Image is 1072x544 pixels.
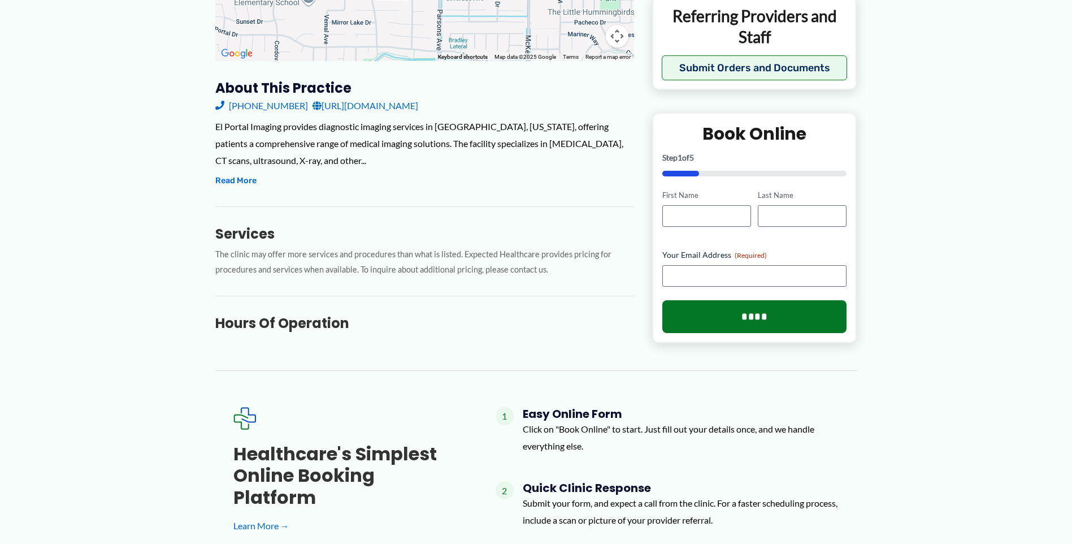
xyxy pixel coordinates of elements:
a: Learn More → [233,517,459,534]
label: Last Name [758,190,847,201]
span: 1 [496,407,514,425]
button: Keyboard shortcuts [438,53,488,61]
span: 2 [496,481,514,499]
h3: Services [215,225,634,243]
h4: Easy Online Form [523,407,839,421]
h3: Hours of Operation [215,314,634,332]
p: Referring Providers and Staff [662,6,848,48]
p: Click on "Book Online" to start. Just fill out your details once, and we handle everything else. [523,421,839,454]
button: Read More [215,174,257,188]
p: Submit your form, and expect a call from the clinic. For a faster scheduling process, include a s... [523,495,839,528]
button: Map camera controls [606,25,628,48]
span: Map data ©2025 Google [494,54,556,60]
img: Expected Healthcare Logo [233,407,256,430]
a: Report a map error [585,54,631,60]
div: El Portal Imaging provides diagnostic imaging services in [GEOGRAPHIC_DATA], [US_STATE], offering... [215,118,634,169]
button: Submit Orders and Documents [662,55,848,80]
label: Your Email Address [662,249,847,261]
p: Step of [662,154,847,162]
a: [PHONE_NUMBER] [215,97,308,114]
a: Open this area in Google Maps (opens a new window) [218,46,255,61]
label: First Name [662,190,751,201]
span: 5 [689,153,694,162]
h2: Book Online [662,123,847,145]
a: [URL][DOMAIN_NAME] [313,97,418,114]
span: (Required) [735,251,767,260]
img: Google [218,46,255,61]
h4: Quick Clinic Response [523,481,839,495]
h3: Healthcare's simplest online booking platform [233,443,459,508]
p: The clinic may offer more services and procedures than what is listed. Expected Healthcare provid... [215,247,634,278]
span: 1 [678,153,682,162]
h3: About this practice [215,79,634,97]
a: Terms (opens in new tab) [563,54,579,60]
